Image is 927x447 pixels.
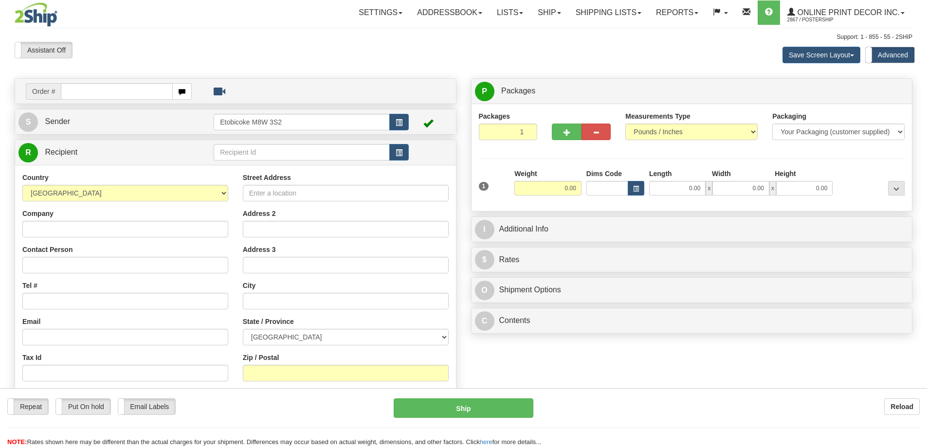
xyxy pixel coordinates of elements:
a: Shipping lists [568,0,649,25]
button: Ship [394,398,533,418]
label: Email [22,317,40,326]
label: Zip / Postal [243,353,279,362]
span: P [475,82,494,101]
a: CContents [475,311,909,331]
a: OShipment Options [475,280,909,300]
a: Lists [490,0,530,25]
label: Email Labels [118,399,175,414]
img: logo2867.jpg [15,2,57,27]
span: x [706,181,712,196]
span: Recipient [45,148,77,156]
a: R Recipient [18,143,192,162]
label: Company [22,209,54,218]
span: Order # [26,83,61,100]
a: Reports [649,0,706,25]
span: Sender [45,117,70,125]
b: Reload [891,403,913,411]
iframe: chat widget [905,174,926,273]
span: 1 [479,182,489,191]
a: here [480,438,492,446]
label: Address 2 [243,209,276,218]
a: $Rates [475,250,909,270]
input: Enter a location [243,185,449,201]
span: $ [475,250,494,269]
a: IAdditional Info [475,219,909,239]
label: State / Province [243,317,294,326]
span: R [18,143,38,162]
label: Tel # [22,281,37,290]
label: Length [649,169,672,179]
span: I [475,220,494,239]
input: Sender Id [214,114,390,130]
label: Dims Code [586,169,622,179]
label: Repeat [8,399,48,414]
span: NOTE: [7,438,27,446]
button: Save Screen Layout [782,47,860,63]
div: ... [888,181,905,196]
label: Put On hold [56,399,110,414]
span: x [769,181,776,196]
label: Street Address [243,173,291,182]
span: Packages [501,87,535,95]
label: Width [712,169,731,179]
div: Support: 1 - 855 - 55 - 2SHIP [15,33,912,41]
span: O [475,281,494,300]
input: Recipient Id [214,144,390,161]
label: Assistant Off [15,42,72,58]
label: Contact Person [22,245,73,254]
label: Packaging [772,111,806,121]
a: Settings [351,0,410,25]
label: Country [22,173,49,182]
label: Packages [479,111,510,121]
a: Ship [530,0,568,25]
a: Online Print Decor Inc. 2867 / PosterShip [780,0,912,25]
button: Reload [884,398,920,415]
a: P Packages [475,81,909,101]
label: Measurements Type [625,111,691,121]
label: Address 3 [243,245,276,254]
span: 2867 / PosterShip [787,15,860,25]
a: S Sender [18,112,214,132]
label: Height [775,169,796,179]
span: S [18,112,38,132]
span: C [475,311,494,331]
span: Online Print Decor Inc. [795,8,900,17]
a: Addressbook [410,0,490,25]
label: Weight [514,169,537,179]
label: Advanced [866,47,914,63]
label: Tax Id [22,353,41,362]
label: City [243,281,255,290]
